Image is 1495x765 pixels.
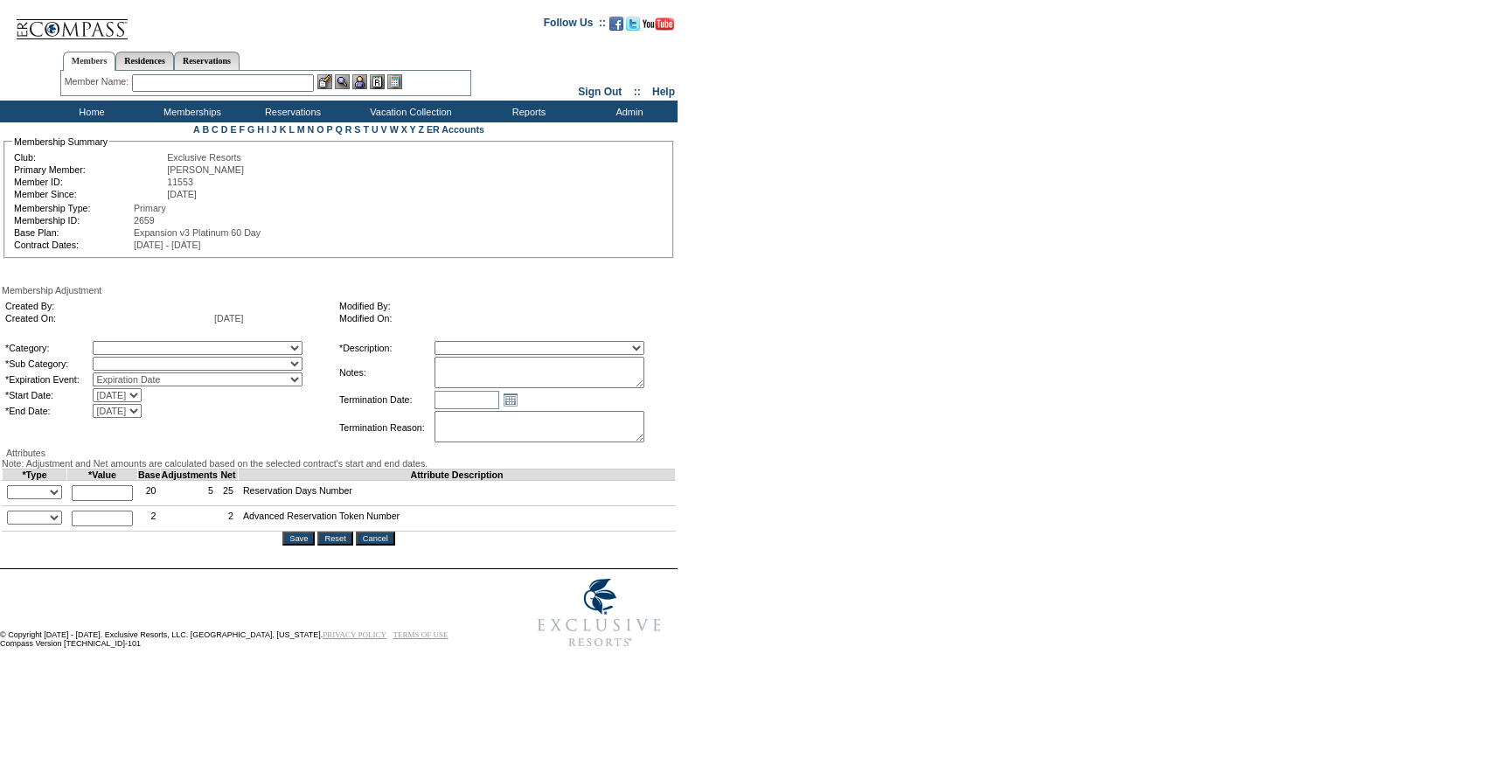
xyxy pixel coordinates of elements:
[418,124,424,135] a: Z
[609,17,623,31] img: Become our fan on Facebook
[317,74,332,89] img: b_edit.gif
[317,532,352,546] input: Reset
[356,532,395,546] input: Cancel
[14,152,165,163] td: Club:
[609,22,623,32] a: Become our fan on Facebook
[134,215,155,226] span: 2659
[387,74,402,89] img: b_calculator.gif
[390,124,399,135] a: W
[134,240,201,250] span: [DATE] - [DATE]
[2,285,676,296] div: Membership Adjustment
[634,86,641,98] span: ::
[115,52,174,70] a: Residences
[212,124,219,135] a: C
[140,101,240,122] td: Memberships
[221,124,228,135] a: D
[5,301,212,311] td: Created By:
[339,357,433,388] td: Notes:
[410,124,416,135] a: Y
[308,124,315,135] a: N
[341,101,476,122] td: Vacation Collection
[14,164,165,175] td: Primary Member:
[370,74,385,89] img: Reservations
[652,86,675,98] a: Help
[427,124,484,135] a: ER Accounts
[134,203,166,213] span: Primary
[138,469,161,481] td: Base
[167,152,241,163] span: Exclusive Resorts
[323,630,386,639] a: PRIVACY POLICY
[381,124,387,135] a: V
[39,101,140,122] td: Home
[15,4,129,40] img: Compass Home
[5,357,91,371] td: *Sub Category:
[14,215,132,226] td: Membership ID:
[401,124,407,135] a: X
[174,52,240,70] a: Reservations
[544,15,606,36] td: Follow Us ::
[5,404,91,418] td: *End Date:
[354,124,360,135] a: S
[14,240,132,250] td: Contract Dates:
[202,124,209,135] a: B
[578,86,622,98] a: Sign Out
[63,52,116,71] a: Members
[239,124,245,135] a: F
[2,448,676,458] div: Attributes
[161,469,219,481] td: Adjustments
[12,136,109,147] legend: Membership Summary
[14,227,132,238] td: Base Plan:
[339,411,433,444] td: Termination Reason:
[626,22,640,32] a: Follow us on Twitter
[393,630,448,639] a: TERMS OF USE
[272,124,277,135] a: J
[240,101,341,122] td: Reservations
[521,569,678,657] img: Exclusive Resorts
[219,469,239,481] td: Net
[214,313,244,323] span: [DATE]
[5,313,212,323] td: Created On:
[643,22,674,32] a: Subscribe to our YouTube Channel
[363,124,369,135] a: T
[626,17,640,31] img: Follow us on Twitter
[230,124,236,135] a: E
[577,101,678,122] td: Admin
[372,124,379,135] a: U
[65,74,132,89] div: Member Name:
[339,313,666,323] td: Modified On:
[14,177,165,187] td: Member ID:
[161,481,219,506] td: 5
[5,388,91,402] td: *Start Date:
[327,124,333,135] a: P
[345,124,352,135] a: R
[352,74,367,89] img: Impersonate
[167,177,193,187] span: 11553
[14,189,165,199] td: Member Since:
[335,124,342,135] a: Q
[339,390,433,409] td: Termination Date:
[138,506,161,532] td: 2
[219,481,239,506] td: 25
[167,164,244,175] span: [PERSON_NAME]
[289,124,294,135] a: L
[5,372,91,386] td: *Expiration Event:
[257,124,264,135] a: H
[316,124,323,135] a: O
[2,458,676,469] div: Note: Adjustment and Net amounts are calculated based on the selected contract's start and end da...
[67,469,138,481] td: *Value
[5,341,91,355] td: *Category:
[14,203,132,213] td: Membership Type:
[339,341,433,355] td: *Description:
[238,469,675,481] td: Attribute Description
[193,124,199,135] a: A
[267,124,269,135] a: I
[138,481,161,506] td: 20
[238,506,675,532] td: Advanced Reservation Token Number
[476,101,577,122] td: Reports
[643,17,674,31] img: Subscribe to our YouTube Channel
[247,124,254,135] a: G
[134,227,261,238] span: Expansion v3 Platinum 60 Day
[335,74,350,89] img: View
[297,124,305,135] a: M
[3,469,67,481] td: *Type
